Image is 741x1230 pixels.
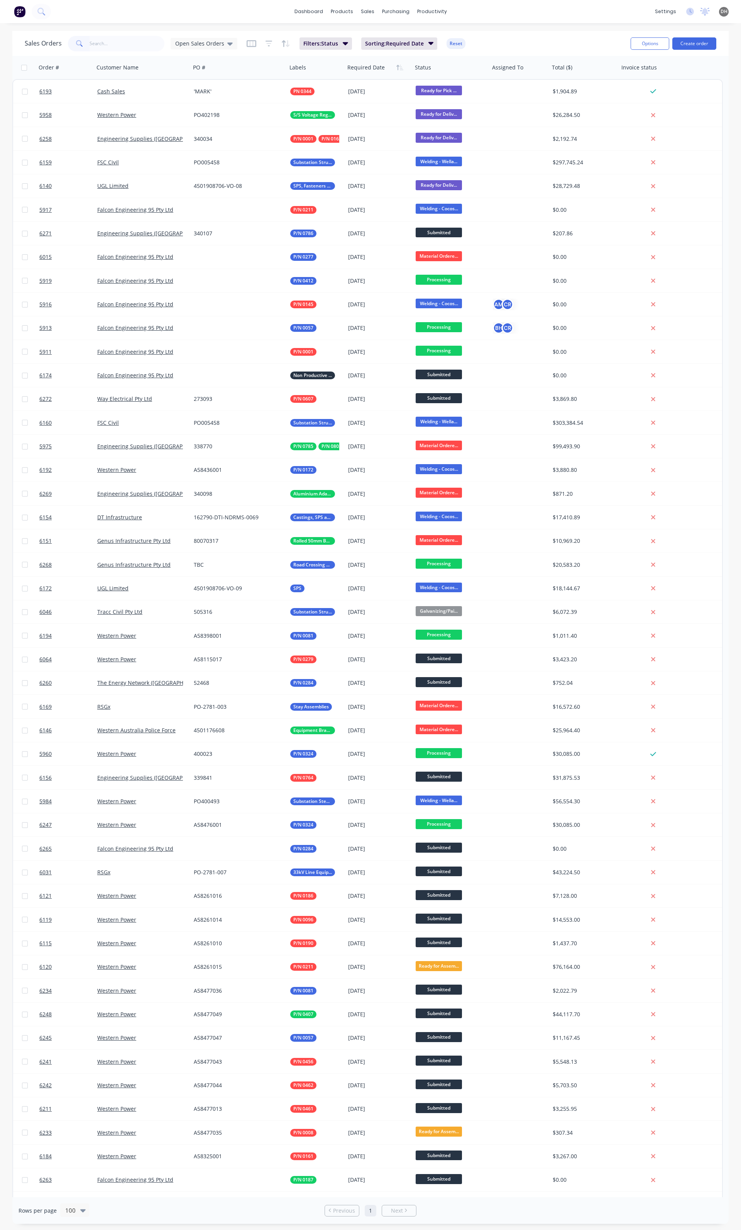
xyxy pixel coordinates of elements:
div: Labels [289,64,306,71]
button: SPS [290,585,305,592]
span: 5960 [39,750,52,758]
button: Castings, SPS and Buy In [290,514,335,521]
span: SPS [293,585,301,592]
a: Western Power [97,1129,136,1136]
a: Western Power [97,656,136,663]
span: 6160 [39,419,52,427]
button: P/N 0211 [290,963,316,971]
span: 6194 [39,632,52,640]
a: Falcon Engineering 95 Pty Ltd [97,277,173,284]
h1: Sales Orders [25,40,62,47]
span: 6258 [39,135,52,143]
span: P/N 0187 [293,1176,313,1184]
button: P/N 0008 [290,1129,316,1137]
div: Total ($) [552,64,572,71]
button: Road Crossing Signs [290,561,335,569]
a: 6192 [39,458,97,482]
button: P/N 0279 [290,656,316,663]
button: P/N 0096 [290,916,316,924]
button: P/N 0081 [290,987,316,995]
a: Falcon Engineering 95 Pty Ltd [97,206,173,213]
a: FSC Civil [97,159,119,166]
a: Tracc Civil Pty Ltd [97,608,142,615]
span: P/N 0172 [293,466,313,474]
span: 6265 [39,845,52,853]
a: 6156 [39,766,97,789]
input: Search... [90,36,165,51]
a: Western Power [97,987,136,994]
a: Engineering Supplies ([GEOGRAPHIC_DATA]) Pty Ltd [97,443,229,450]
button: Rolled 50mm Bars [290,537,335,545]
span: Ready for Deliv... [416,180,462,190]
div: Required Date [347,64,385,71]
span: 6245 [39,1034,52,1042]
span: 6234 [39,987,52,995]
a: 5916 [39,293,97,316]
div: [DATE] [348,111,409,119]
span: P/N 0145 [293,301,313,308]
button: PN 0344 [290,88,315,95]
a: 6260 [39,671,97,694]
button: Aluminium Adaptor Plates [290,490,335,498]
button: P/N 0081 [290,632,316,640]
span: 6159 [39,159,52,166]
a: 6169 [39,695,97,718]
a: 6271 [39,222,97,245]
button: P/N 0412 [290,277,316,285]
a: 6233 [39,1121,97,1144]
span: P/N 0412 [293,277,313,285]
span: Previous [333,1207,355,1215]
button: P/N 0456 [290,1058,316,1066]
span: P/N 0190 [293,939,313,947]
span: 5917 [39,206,52,214]
a: 5919 [39,269,97,292]
a: Western Power [97,963,136,970]
div: 'MARK' [194,88,279,95]
span: 6154 [39,514,52,521]
span: 5975 [39,443,52,450]
a: Way Electrical Pty Ltd [97,395,152,402]
button: SPS, Fasteners & Buy IN [290,182,335,190]
span: 6140 [39,182,52,190]
span: Open Sales Orders [175,39,224,47]
a: 6046 [39,600,97,623]
a: Western Power [97,821,136,828]
a: Western Power [97,1081,136,1089]
span: Aluminium Adaptor Plates [293,490,332,498]
span: 6172 [39,585,52,592]
a: Western Australia Police Force [97,727,176,734]
a: 6119 [39,908,97,931]
div: purchasing [378,6,413,17]
span: Submitted [416,228,462,237]
a: Falcon Engineering 95 Pty Ltd [97,324,173,331]
a: Falcon Engineering 95 Pty Ltd [97,372,173,379]
button: P/N 0324 [290,750,316,758]
button: P/N 0211 [290,206,316,214]
button: Create order [672,37,716,50]
a: Falcon Engineering 95 Pty Ltd [97,301,173,308]
div: $2,192.74 [553,135,613,143]
div: products [327,6,357,17]
span: 6184 [39,1152,52,1160]
a: Western Power [97,916,136,923]
div: [DATE] [348,135,409,143]
a: The Energy Network ([GEOGRAPHIC_DATA]) Pty Ltd [97,679,226,686]
a: 6264 [39,1192,97,1215]
span: Stay Assemblies [293,703,329,711]
button: Substation Steel & Ali [290,797,335,805]
div: $0.00 [553,206,613,214]
a: 6272 [39,387,97,411]
button: P/N 0607 [290,395,316,403]
button: P/N 0785P/N 0802 [290,443,345,450]
a: Page 1 is your current page [365,1205,376,1216]
span: SPS, Fasteners & Buy IN [293,182,332,190]
a: 6234 [39,979,97,1002]
span: 6192 [39,466,52,474]
a: Engineering Supplies ([GEOGRAPHIC_DATA]) Pty Ltd [97,774,229,781]
a: Western Power [97,632,136,639]
a: 6265 [39,837,97,860]
span: PN 0344 [293,88,311,95]
div: BH [493,322,504,334]
span: 6015 [39,253,52,261]
span: 6169 [39,703,52,711]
